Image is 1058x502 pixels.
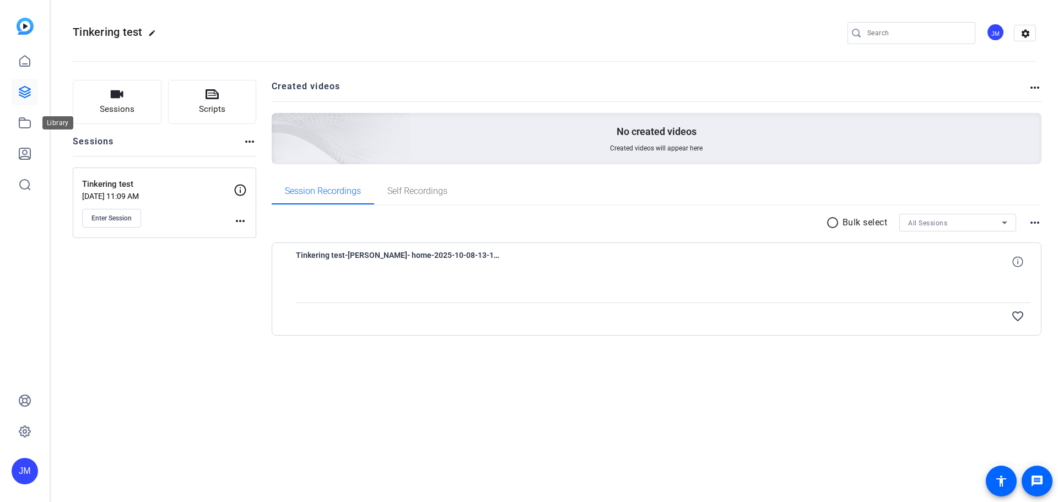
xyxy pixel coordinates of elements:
mat-icon: accessibility [995,474,1008,488]
span: Enter Session [91,214,132,223]
span: Created videos will appear here [610,144,703,153]
img: Creted videos background [148,4,411,243]
div: JM [12,458,38,484]
mat-icon: more_horiz [243,135,256,148]
button: Enter Session [82,209,141,228]
span: All Sessions [908,219,947,227]
span: Tinkering test-[PERSON_NAME]- home-2025-10-08-13-13-50-795-0 [296,249,500,275]
mat-icon: more_horiz [1028,81,1041,94]
span: Sessions [100,103,134,116]
div: JM [986,23,1005,41]
mat-icon: favorite_border [1011,310,1024,323]
h2: Created videos [272,80,1029,101]
mat-icon: settings [1014,25,1037,42]
mat-icon: more_horiz [1028,216,1041,229]
button: Scripts [168,80,257,124]
mat-icon: more_horiz [234,214,247,228]
mat-icon: edit [148,29,161,42]
mat-icon: message [1030,474,1044,488]
p: [DATE] 11:09 AM [82,192,234,201]
span: Session Recordings [285,187,361,196]
span: Tinkering test [73,25,143,39]
p: Tinkering test [82,178,234,191]
span: Self Recordings [387,187,447,196]
button: Sessions [73,80,161,124]
ngx-avatar: Jennifer Mohr [986,23,1006,42]
div: Library [42,116,73,129]
p: No created videos [617,125,697,138]
h2: Sessions [73,135,114,156]
span: Scripts [199,103,225,116]
img: blue-gradient.svg [17,18,34,35]
p: Bulk select [843,216,888,229]
input: Search [867,26,967,40]
mat-icon: radio_button_unchecked [826,216,843,229]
